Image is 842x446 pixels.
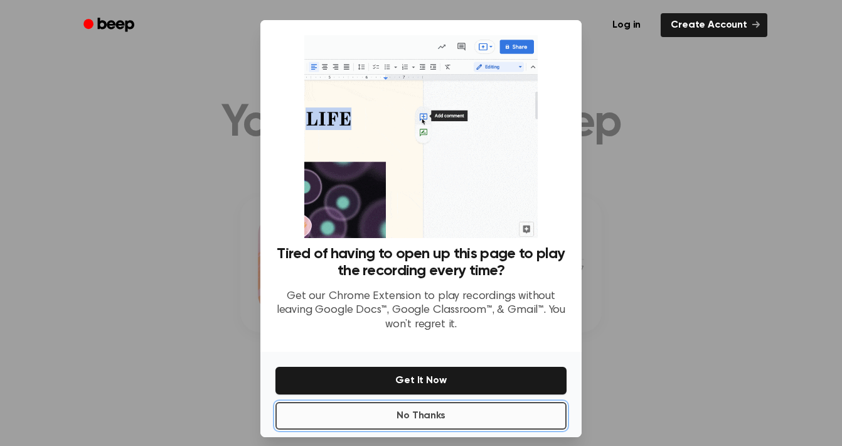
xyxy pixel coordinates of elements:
img: Beep extension in action [304,35,537,238]
a: Create Account [661,13,767,37]
a: Log in [600,11,653,40]
a: Beep [75,13,146,38]
p: Get our Chrome Extension to play recordings without leaving Google Docs™, Google Classroom™, & Gm... [275,290,567,332]
button: Get It Now [275,367,567,394]
button: No Thanks [275,402,567,430]
h3: Tired of having to open up this page to play the recording every time? [275,246,567,280]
